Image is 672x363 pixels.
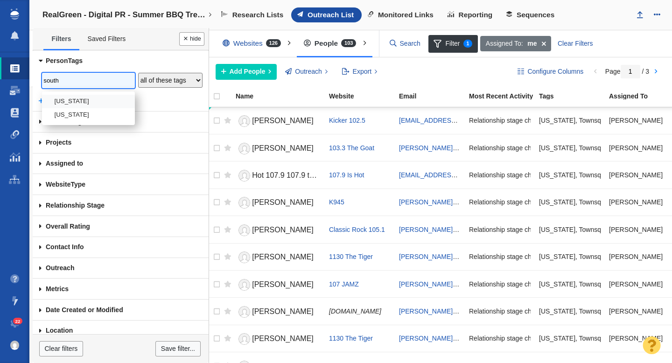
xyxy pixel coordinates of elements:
span: [DOMAIN_NAME] [329,307,381,315]
span: Outreach [295,67,322,77]
span: Louisiana, Townsquare Media [539,280,634,288]
span: Relationship stage changed to: Attempting To Reach, 1 Attempt [469,116,652,125]
span: Hot 107.9 107.9 team [252,171,324,179]
span: Website [46,181,70,188]
a: [EMAIL_ADDRESS][DOMAIN_NAME] [399,171,510,179]
div: [PERSON_NAME] [609,138,671,158]
a: Add another condition... [39,97,109,105]
a: Sequences [500,7,562,22]
a: [PERSON_NAME][EMAIL_ADDRESS][DOMAIN_NAME] [399,253,563,260]
button: Outreach [280,64,333,80]
li: [US_STATE] [42,95,135,108]
span: Relationship stage changed to: Attempting To Reach, 1 Attempt [469,225,652,234]
img: 8a21b1a12a7554901d364e890baed237 [10,341,20,350]
span: [PERSON_NAME] [252,280,314,288]
div: [PERSON_NAME] [609,219,671,239]
span: Monitored Links [378,11,434,19]
a: Filters [43,29,79,49]
span: [PERSON_NAME] [252,144,314,152]
a: Hot 107.9 107.9 team [236,168,321,184]
a: [PERSON_NAME] [236,195,321,211]
div: Clear Filters [553,36,598,52]
a: K945 [329,198,344,206]
span: 107.9 Is Hot [329,171,364,179]
button: Export [336,64,383,80]
div: Most Recent Activity [469,93,538,99]
span: Louisiana, Townsquare Media [539,171,634,179]
a: Contact Info [33,237,209,258]
a: [PERSON_NAME][EMAIL_ADDRESS][PERSON_NAME][DOMAIN_NAME] [399,198,617,206]
span: Person [46,57,68,64]
input: Select Tags [43,75,133,87]
a: Tags [33,50,209,71]
a: [PERSON_NAME][EMAIL_ADDRESS][PERSON_NAME][DOMAIN_NAME] [399,307,617,315]
a: [PERSON_NAME] [236,277,321,293]
div: Website [329,93,398,99]
a: Location [33,321,209,342]
a: Classic Rock 105.1 [329,226,385,233]
span: Page / 3 [605,68,649,75]
a: Research Lists [215,7,291,22]
a: Outreach List [291,7,362,22]
a: Kicker 102.5 [329,117,365,124]
span: Louisiana, Townsquare Media [539,307,634,315]
a: Saved Filters [79,29,134,49]
span: Assigned To: [486,39,523,49]
span: Relationship stage changed to: Attempting To Reach, 1 Attempt [469,171,652,179]
a: [PERSON_NAME] [236,249,321,265]
span: 22 [13,318,23,325]
h4: RealGreen - Digital PR - Summer BBQ Trends [42,10,206,20]
a: [PERSON_NAME] [236,113,321,129]
span: Outreach List [308,11,354,19]
span: Louisiana, Townsquare Media [539,198,634,206]
a: Outreach [33,258,209,279]
span: Add People [230,67,266,77]
span: [PERSON_NAME] [252,117,314,125]
div: Name [236,93,328,99]
a: Clear filters [39,341,83,357]
div: [PERSON_NAME] [609,328,671,349]
span: Louisiana, Townsquare Media [539,225,634,234]
span: Relationship stage changed to: Attempting To Reach, 1 Attempt [469,252,652,261]
span: Louisiana, Townsquare Media [539,144,634,152]
span: Relationship stage changed to: Attempting To Reach, 1 Attempt [469,307,652,315]
span: Sequences [517,11,554,19]
div: [PERSON_NAME] [609,192,671,212]
strong: me [527,39,537,49]
span: Website [46,118,70,126]
span: 1 [463,40,473,48]
a: 1130 The Tiger [329,335,373,342]
div: [PERSON_NAME] [609,274,671,294]
a: [PERSON_NAME] [236,304,321,320]
span: Arkansas, Townsquare Media [539,116,634,125]
span: 126 [266,39,281,47]
div: Websites [216,33,292,54]
a: Relationship Stage [33,195,209,216]
a: 1130 The Tiger [329,253,373,260]
li: [US_STATE] [42,108,135,122]
span: Research Lists [232,11,284,19]
span: Filter [428,35,478,53]
a: Assigned to [33,154,209,175]
button: Configure Columns [512,64,589,80]
span: [PERSON_NAME] [252,226,314,234]
a: Date Created or Modified [33,300,209,321]
button: Add People [216,64,277,80]
span: Louisiana, Townsquare Media [539,334,634,342]
span: [PERSON_NAME] [252,335,314,342]
a: Tags [539,93,608,101]
a: Overall Rating [33,216,209,237]
span: Configure Columns [527,67,583,77]
a: Metrics [33,279,209,300]
a: [PERSON_NAME][EMAIL_ADDRESS][PERSON_NAME][DOMAIN_NAME] [399,335,617,342]
img: buzzstream_logo_iconsimple.png [10,8,19,20]
a: Projects [33,133,209,154]
span: Export [353,67,371,77]
a: 103.3 The Goat [329,144,374,152]
span: Relationship stage changed to: Attempting To Reach, 1 Attempt [469,144,652,152]
span: 107 JAMZ [329,280,359,288]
